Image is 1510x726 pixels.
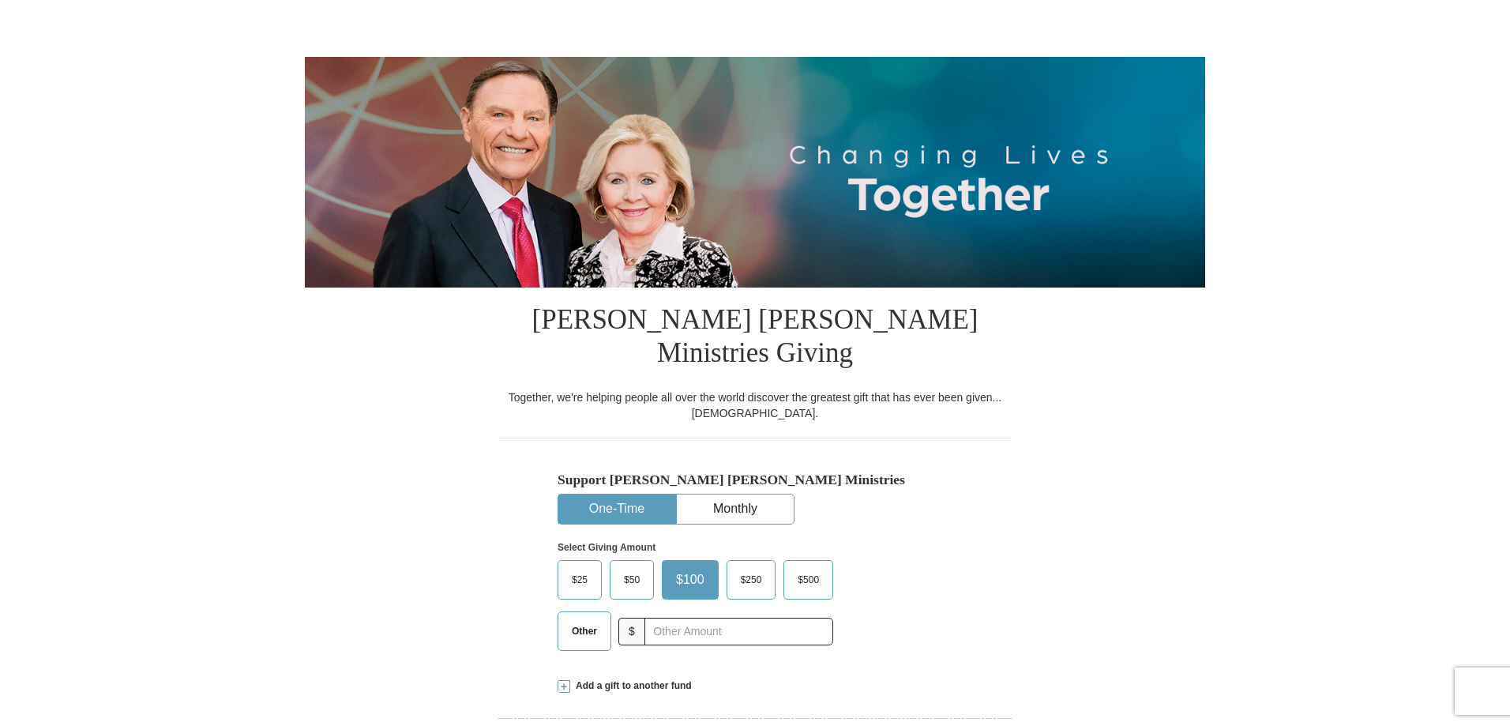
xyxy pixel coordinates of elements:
button: One-Time [558,495,675,524]
button: Monthly [677,495,794,524]
span: $50 [616,568,648,592]
span: $25 [564,568,595,592]
input: Other Amount [644,618,833,645]
span: $250 [733,568,770,592]
span: $500 [790,568,827,592]
h1: [PERSON_NAME] [PERSON_NAME] Ministries Giving [498,288,1012,389]
h5: Support [PERSON_NAME] [PERSON_NAME] Ministries [558,472,952,488]
span: Other [564,619,605,643]
div: Together, we're helping people all over the world discover the greatest gift that has ever been g... [498,389,1012,421]
span: Add a gift to another fund [570,679,692,693]
span: $100 [668,568,712,592]
strong: Select Giving Amount [558,542,655,553]
span: $ [618,618,645,645]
